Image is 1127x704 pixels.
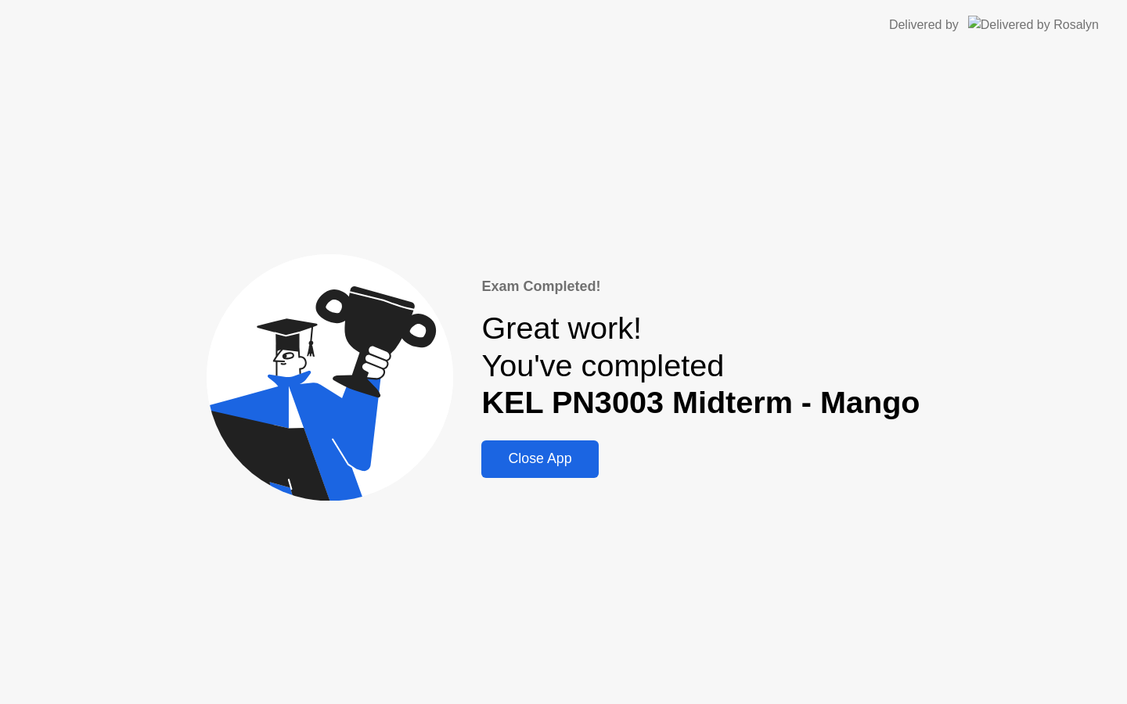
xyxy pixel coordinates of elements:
div: Exam Completed! [481,276,920,297]
div: Close App [486,451,593,467]
div: Great work! You've completed [481,310,920,422]
b: KEL PN3003 Midterm - Mango [481,385,920,419]
img: Delivered by Rosalyn [968,16,1099,34]
button: Close App [481,440,598,478]
div: Delivered by [889,16,959,34]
